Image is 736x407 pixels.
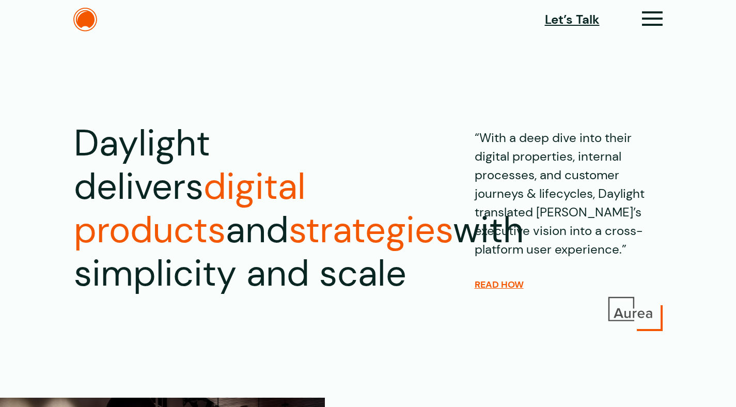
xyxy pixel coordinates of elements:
p: “With a deep dive into their digital properties, internal processes, and customer journeys & life... [475,122,663,259]
a: READ HOW [475,279,524,290]
span: digital products [74,163,306,254]
span: strategies [289,207,453,254]
a: Let’s Talk [545,10,600,29]
img: The Daylight Studio Logo [73,8,97,32]
img: Aurea Logo [606,295,655,323]
h1: Daylight delivers and with simplicity and scale [74,122,406,295]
